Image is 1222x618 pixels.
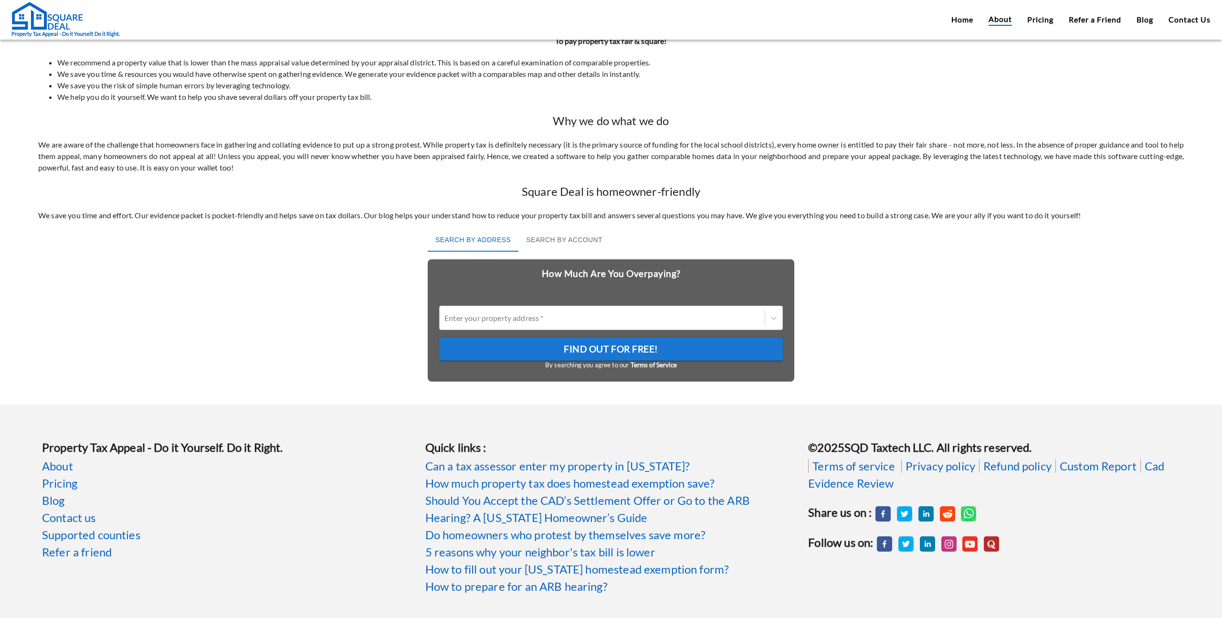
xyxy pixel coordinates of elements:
a: Blog [42,492,414,509]
b: © 2025 SQD Taxtech LLC. All rights reserved. [808,440,1032,454]
p: We are aware of the challenge that homeowners face in gathering and collating evidence to put up ... [38,139,1184,173]
a: . [984,536,999,552]
button: Find Out For Free! [439,338,783,361]
button: twitter [897,506,912,522]
a: Refer a Friend [1069,14,1121,25]
h2: Why we do what we do [38,112,1184,129]
img: logo_Zg8I0qSkbAqR2WFHt3p6CTuqpyXMFPubPcD2OT02zFN43Cy9FUNNG3NEPhM_Q1qe_.png [16,57,40,63]
a: Refund policy [979,459,1055,473]
a: . [877,536,892,552]
img: Square Deal [11,1,83,30]
a: Refer a friend [42,543,414,561]
a: About [42,458,414,475]
a: Privacy policy [901,459,979,473]
a: How to fill out your [US_STATE] homestead exemption form? [425,561,797,578]
a: Terms of service [808,459,898,473]
div: basic tabs example [428,229,794,252]
a: Pricing [1027,14,1053,25]
b: Share us on : [808,505,872,519]
a: 5 reasons why your neighbor's tax bill is lower [425,543,797,561]
a: Should You Accept the CAD’s Settlement Offer or Go to the ARB Hearing? A [US_STATE] Homeowner’s G... [425,492,797,526]
a: Custom Report [1055,459,1140,473]
a: . [962,536,978,552]
button: facebook [875,506,891,522]
a: Do homeowners who protest by themselves save more? [425,526,797,543]
button: whatsapp [961,506,976,522]
a: . [920,536,935,552]
b: Property Tax Appeal - Do it Yourself. Do it Right. [42,440,283,454]
h4: To pay property tax fair & square! [38,35,1184,47]
button: reddit [940,506,955,522]
a: Contact Us [1169,14,1211,25]
em: Submit [140,294,173,307]
a: Supported counties [42,526,414,543]
li: We save you the risk of simple human errors by leveraging technology. [57,80,1184,91]
a: How to prepare for an ARB hearing? [425,578,797,595]
button: Search by Account [518,229,610,252]
button: linkedin [918,506,934,522]
a: How much property tax does homestead exemption save? [425,475,797,492]
a: Home [951,14,973,25]
a: About [989,13,1012,26]
a: Cad Evidence Review [808,459,1164,490]
div: Minimize live chat window [157,5,179,28]
li: We save you time & resources you would have otherwise spent on gathering evidence. We generate yo... [57,68,1184,80]
a: . [941,536,957,552]
a: Terms of Service [631,361,677,369]
span: Find Out For Free! [564,341,658,357]
h2: How Much Are You Overpaying? [428,259,794,288]
em: Driven by SalesIQ [75,250,121,257]
a: . [898,536,914,552]
div: Leave a message [50,53,160,66]
b: Quick links : [425,440,486,454]
a: Pricing [42,475,414,492]
li: We help you do it yourself. We want to help you shave several dollars off your property tax bill. [57,91,1184,103]
a: Blog [1137,14,1153,25]
a: Can a tax assessor enter my property in [US_STATE]? [425,458,797,475]
li: We recommend a property value that is lower than the mass appraisal value determined by your appr... [57,57,1184,68]
p: We save you time and effort. Our evidence packet is pocket-friendly and helps save on tax dollars... [38,210,1184,221]
h2: Square Deal is homeowner-friendly [38,183,1184,200]
a: Contact us [42,509,414,526]
span: We are offline. Please leave us a message. [20,120,167,217]
small: By searching you agree to our [439,361,783,370]
a: Property Tax Appeal - Do it Yourself. Do it Right. [11,1,120,38]
button: Search by Address [428,229,518,252]
textarea: Type your message and click 'Submit' [5,261,182,294]
img: salesiqlogo_leal7QplfZFryJ6FIlVepeu7OftD7mt8q6exU6-34PB8prfIgodN67KcxXM9Y7JQ_.png [66,251,73,256]
b: Follow us on: [808,535,873,549]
